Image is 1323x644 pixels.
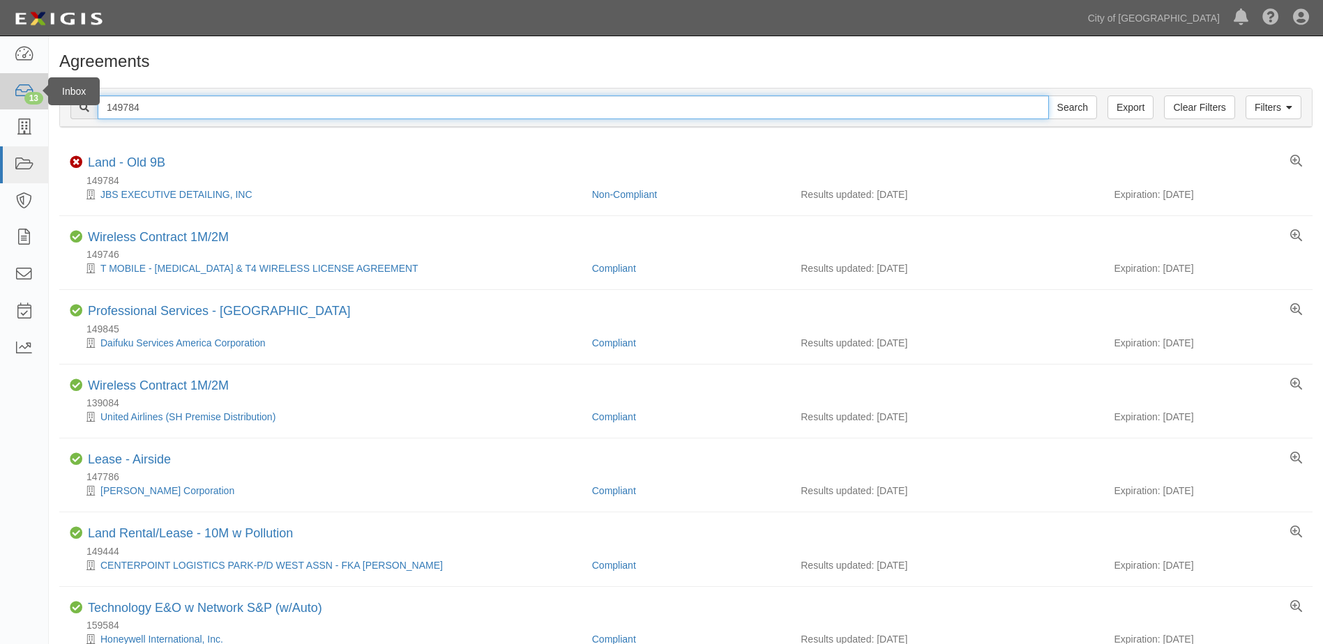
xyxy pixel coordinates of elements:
[592,337,636,348] a: Compliant
[100,337,266,348] a: Daifuku Services America Corporation
[70,174,1313,187] div: 149784
[70,305,82,317] i: Compliant
[59,52,1313,70] h1: Agreements
[70,410,582,424] div: United Airlines (SH Premise Distribution)
[592,411,636,422] a: Compliant
[801,336,1093,350] div: Results updated: [DATE]
[592,189,657,200] a: Non-Compliant
[88,452,171,466] a: Lease - Airside
[70,453,82,466] i: Compliant
[100,485,234,496] a: [PERSON_NAME] Corporation
[1290,230,1302,243] a: View results summary
[1048,95,1097,119] input: Search
[1246,95,1301,119] a: Filters
[70,544,1313,558] div: 149444
[801,261,1093,275] div: Results updated: [DATE]
[10,6,107,31] img: logo-5460c22ac91f19d4615b14bd174203de0afe785f0fc80cf4dbbc73dc1793850b.png
[100,263,418,274] a: T MOBILE - [MEDICAL_DATA] & T4 WIRELESS LICENSE AGREEMENT
[801,558,1093,572] div: Results updated: [DATE]
[1114,187,1301,201] div: Expiration: [DATE]
[88,230,229,245] div: Wireless Contract 1M/2M
[88,601,322,615] a: Technology E&O w Network S&P (w/Auto)
[70,396,1313,410] div: 139084
[48,77,100,105] div: Inbox
[70,558,582,572] div: CENTERPOINT LOGISTICS PARK-P/D WEST ASSN - FKA JOHN F LONG
[801,187,1093,201] div: Results updated: [DATE]
[1164,95,1234,119] a: Clear Filters
[88,526,293,540] a: Land Rental/Lease - 10M w Pollution
[88,452,171,468] div: Lease - Airside
[70,484,582,498] div: Harris Corporation
[70,156,82,169] i: Non-Compliant
[1290,452,1302,465] a: View results summary
[88,526,293,542] div: Land Rental/Lease - 10M w Pollution
[1290,155,1302,168] a: View results summary
[70,601,82,614] i: Compliant
[100,560,443,571] a: CENTERPOINT LOGISTICS PARK-P/D WEST ASSN - FKA [PERSON_NAME]
[1290,304,1302,316] a: View results summary
[1290,526,1302,539] a: View results summary
[1081,4,1227,32] a: City of [GEOGRAPHIC_DATA]
[88,304,350,319] div: Professional Services - Airside
[70,322,1313,336] div: 149845
[70,336,582,350] div: Daifuku Services America Corporation
[70,470,1313,484] div: 147786
[100,189,252,200] a: JBS EXECUTIVE DETAILING, INC
[88,230,229,244] a: Wireless Contract 1M/2M
[801,410,1093,424] div: Results updated: [DATE]
[1114,336,1301,350] div: Expiration: [DATE]
[98,95,1049,119] input: Search
[88,155,165,171] div: Land - Old 9B
[70,379,82,392] i: Compliant
[88,378,229,392] a: Wireless Contract 1M/2M
[1114,261,1301,275] div: Expiration: [DATE]
[100,411,275,422] a: United Airlines (SH Premise Distribution)
[70,187,582,201] div: JBS EXECUTIVE DETAILING, INC
[88,304,350,318] a: Professional Services - [GEOGRAPHIC_DATA]
[1107,95,1154,119] a: Export
[88,601,322,616] div: Technology E&O w Network S&P (w/Auto)
[1290,601,1302,613] a: View results summary
[1114,558,1301,572] div: Expiration: [DATE]
[1290,378,1302,391] a: View results summary
[592,560,636,571] a: Compliant
[24,92,43,105] div: 13
[88,155,165,169] a: Land - Old 9B
[801,484,1093,498] div: Results updated: [DATE]
[70,618,1313,632] div: 159584
[70,247,1313,261] div: 149746
[592,263,636,274] a: Compliant
[70,527,82,539] i: Compliant
[1114,410,1301,424] div: Expiration: [DATE]
[1262,10,1279,26] i: Help Center - Complianz
[1114,484,1301,498] div: Expiration: [DATE]
[70,231,82,243] i: Compliant
[592,485,636,496] a: Compliant
[88,378,229,394] div: Wireless Contract 1M/2M
[70,261,582,275] div: T MOBILE - T3 & T4 WIRELESS LICENSE AGREEMENT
